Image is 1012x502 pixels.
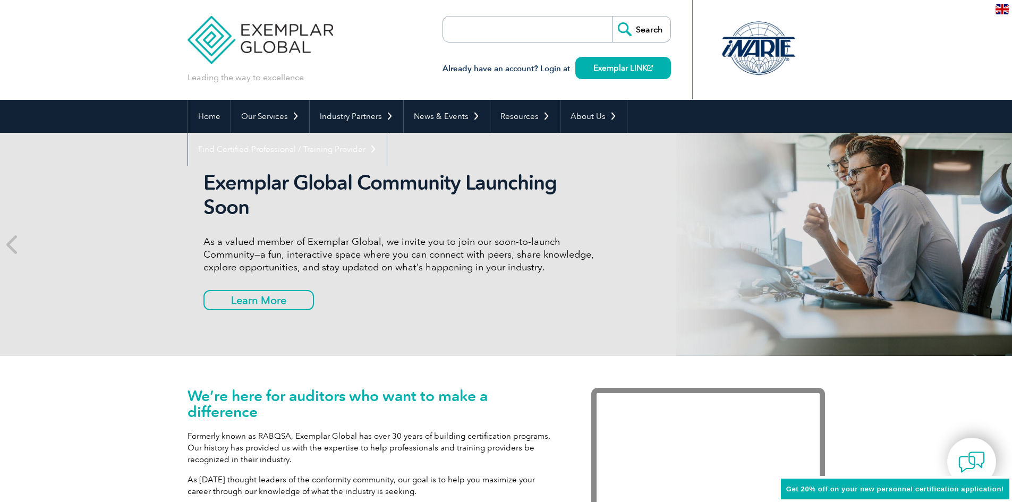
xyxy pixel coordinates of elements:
h2: Exemplar Global Community Launching Soon [203,171,602,219]
a: Resources [490,100,560,133]
span: Get 20% off on your new personnel certification application! [786,485,1004,493]
img: open_square.png [647,65,653,71]
p: Formerly known as RABQSA, Exemplar Global has over 30 years of building certification programs. O... [188,430,559,465]
a: Our Services [231,100,309,133]
a: Find Certified Professional / Training Provider [188,133,387,166]
a: Home [188,100,231,133]
a: News & Events [404,100,490,133]
h3: Already have an account? Login at [443,62,671,75]
input: Search [612,16,670,42]
p: Leading the way to excellence [188,72,304,83]
a: Exemplar LINK [575,57,671,79]
a: Industry Partners [310,100,403,133]
h1: We’re here for auditors who want to make a difference [188,388,559,420]
a: About Us [560,100,627,133]
a: Learn More [203,290,314,310]
img: en [996,4,1009,14]
img: contact-chat.png [958,449,985,475]
p: As a valued member of Exemplar Global, we invite you to join our soon-to-launch Community—a fun, ... [203,235,602,274]
p: As [DATE] thought leaders of the conformity community, our goal is to help you maximize your care... [188,474,559,497]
